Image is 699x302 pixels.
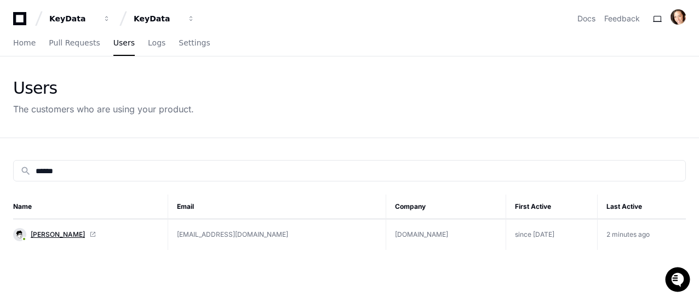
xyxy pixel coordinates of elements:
span: Pull Requests [49,39,100,46]
span: Users [113,39,135,46]
a: Home [13,31,36,56]
th: First Active [506,195,598,219]
img: PlayerZero [11,11,33,33]
iframe: Open customer support [664,266,694,295]
td: since [DATE] [506,219,598,250]
td: [EMAIL_ADDRESS][DOMAIN_NAME] [168,219,386,250]
a: Docs [577,13,595,24]
div: KeyData [134,13,181,24]
div: The customers who are using your product. [13,102,194,116]
span: Home [13,39,36,46]
span: Logs [148,39,165,46]
a: Logs [148,31,165,56]
button: KeyData [129,9,199,29]
img: ACg8ocJUrLcZf4N_pKPjSchnfIZFEADKUSH3d_7rDd6qafJn1J2cnEo=s96-c [671,9,686,25]
span: Settings [179,39,210,46]
div: KeyData [49,13,96,24]
div: Welcome [11,44,199,61]
div: We're available if you need us! [37,93,139,101]
button: Start new chat [186,85,199,98]
mat-icon: search [20,166,31,176]
td: 2 minutes ago [598,219,686,250]
th: Company [386,195,506,219]
a: Users [113,31,135,56]
div: Users [13,78,194,98]
a: Settings [179,31,210,56]
img: 5.svg [14,229,25,240]
span: [PERSON_NAME] [31,230,85,239]
span: Pylon [109,115,133,123]
th: Last Active [598,195,686,219]
td: [DOMAIN_NAME] [386,219,506,250]
a: Pull Requests [49,31,100,56]
th: Email [168,195,386,219]
th: Name [13,195,168,219]
img: 1736555170064-99ba0984-63c1-480f-8ee9-699278ef63ed [11,82,31,101]
a: [PERSON_NAME] [13,228,159,241]
button: KeyData [45,9,115,29]
a: Powered byPylon [77,115,133,123]
div: Start new chat [37,82,180,93]
button: Feedback [604,13,640,24]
